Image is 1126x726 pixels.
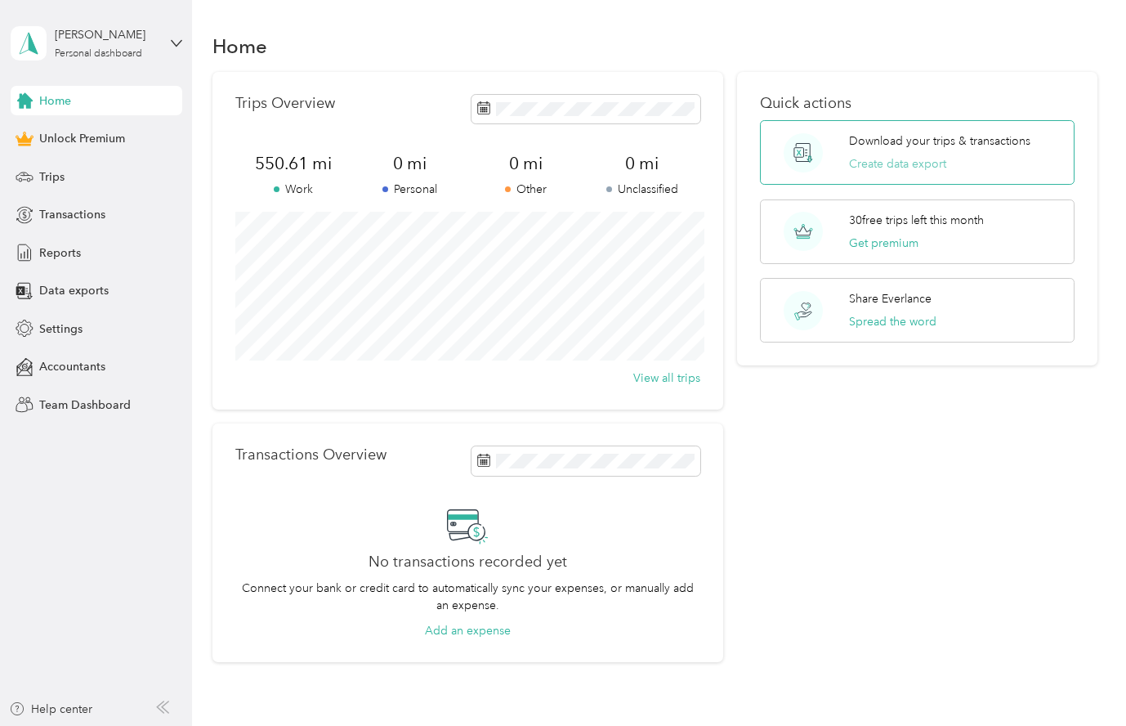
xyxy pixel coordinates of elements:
[55,26,157,43] div: [PERSON_NAME]
[39,92,71,110] span: Home
[235,152,351,175] span: 550.61 mi
[39,244,81,262] span: Reports
[467,152,583,175] span: 0 mi
[39,358,105,375] span: Accountants
[55,49,142,59] div: Personal dashboard
[212,38,267,55] h1: Home
[1034,634,1126,726] iframe: Everlance-gr Chat Button Frame
[39,397,131,414] span: Team Dashboard
[235,580,700,614] p: Connect your bank or credit card to automatically sync your expenses, or manually add an expense.
[760,95,1075,112] p: Quick actions
[467,181,583,198] p: Other
[849,132,1030,150] p: Download your trips & transactions
[39,130,125,147] span: Unlock Premium
[39,282,109,299] span: Data exports
[633,370,700,387] button: View all trips
[425,622,511,639] button: Add an expense
[39,168,65,186] span: Trips
[584,152,700,175] span: 0 mi
[849,290,932,307] p: Share Everlance
[849,155,946,173] button: Create data export
[849,235,918,252] button: Get premium
[351,181,467,198] p: Personal
[235,95,335,112] p: Trips Overview
[584,181,700,198] p: Unclassified
[849,212,984,229] p: 30 free trips left this month
[351,152,467,175] span: 0 mi
[369,553,567,571] h2: No transactions recorded yet
[9,701,92,718] button: Help center
[235,181,351,198] p: Work
[235,446,387,464] p: Transactions Overview
[849,313,936,330] button: Spread the word
[39,206,105,223] span: Transactions
[39,320,83,338] span: Settings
